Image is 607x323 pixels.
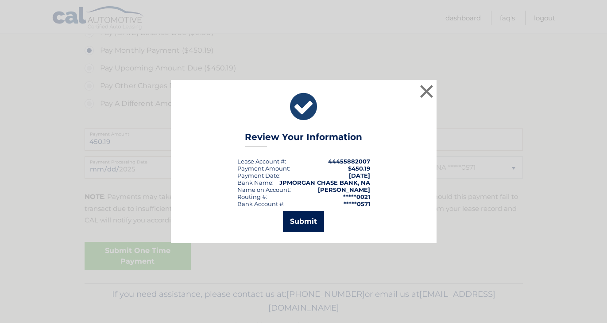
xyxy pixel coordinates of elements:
[237,186,291,193] div: Name on Account:
[237,179,274,186] div: Bank Name:
[237,158,286,165] div: Lease Account #:
[245,132,362,147] h3: Review Your Information
[237,165,290,172] div: Payment Amount:
[237,200,285,207] div: Bank Account #:
[237,193,267,200] div: Routing #:
[318,186,370,193] strong: [PERSON_NAME]
[237,172,279,179] span: Payment Date
[237,172,281,179] div: :
[418,82,436,100] button: ×
[279,179,370,186] strong: JPMORGAN CHASE BANK, NA
[283,211,324,232] button: Submit
[348,165,370,172] span: $450.19
[349,172,370,179] span: [DATE]
[328,158,370,165] strong: 44455882007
